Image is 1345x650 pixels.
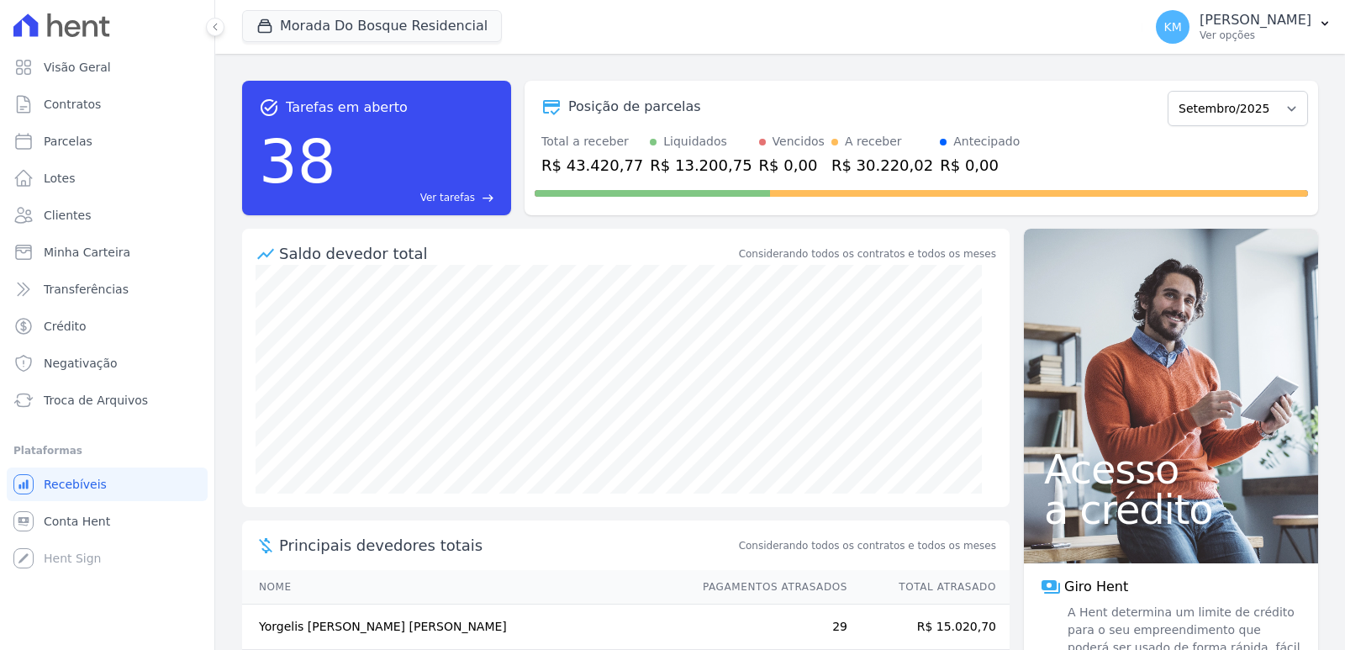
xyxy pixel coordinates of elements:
[259,98,279,118] span: task_alt
[7,346,208,380] a: Negativação
[343,190,494,205] a: Ver tarefas east
[44,318,87,335] span: Crédito
[44,96,101,113] span: Contratos
[44,207,91,224] span: Clientes
[1163,21,1181,33] span: KM
[482,192,494,204] span: east
[44,133,92,150] span: Parcelas
[848,570,1010,605] th: Total Atrasado
[242,570,687,605] th: Nome
[44,59,111,76] span: Visão Geral
[7,235,208,269] a: Minha Carteira
[1044,449,1298,489] span: Acesso
[44,513,110,530] span: Conta Hent
[7,124,208,158] a: Parcelas
[242,10,502,42] button: Morada Do Bosque Residencial
[242,605,687,650] td: Yorgelis [PERSON_NAME] [PERSON_NAME]
[259,118,336,205] div: 38
[541,133,643,151] div: Total a receber
[650,154,752,177] div: R$ 13.200,75
[687,605,848,650] td: 29
[953,133,1020,151] div: Antecipado
[44,476,107,493] span: Recebíveis
[739,246,996,262] div: Considerando todos os contratos e todos os meses
[663,133,727,151] div: Liquidados
[44,281,129,298] span: Transferências
[7,50,208,84] a: Visão Geral
[279,534,736,557] span: Principais devedores totais
[44,392,148,409] span: Troca de Arquivos
[7,272,208,306] a: Transferências
[44,355,118,372] span: Negativação
[940,154,1020,177] div: R$ 0,00
[848,605,1010,650] td: R$ 15.020,70
[7,468,208,501] a: Recebíveis
[286,98,408,118] span: Tarefas em aberto
[739,538,996,553] span: Considerando todos os contratos e todos os meses
[845,133,902,151] div: A receber
[541,154,643,177] div: R$ 43.420,77
[7,383,208,417] a: Troca de Arquivos
[7,87,208,121] a: Contratos
[568,97,701,117] div: Posição de parcelas
[44,170,76,187] span: Lotes
[831,154,933,177] div: R$ 30.220,02
[687,570,848,605] th: Pagamentos Atrasados
[1142,3,1345,50] button: KM [PERSON_NAME] Ver opções
[7,505,208,538] a: Conta Hent
[1200,29,1311,42] p: Ver opções
[773,133,825,151] div: Vencidos
[759,154,825,177] div: R$ 0,00
[13,441,201,461] div: Plataformas
[7,198,208,232] a: Clientes
[420,190,475,205] span: Ver tarefas
[1044,489,1298,530] span: a crédito
[1064,577,1128,597] span: Giro Hent
[279,242,736,265] div: Saldo devedor total
[1200,12,1311,29] p: [PERSON_NAME]
[7,161,208,195] a: Lotes
[44,244,130,261] span: Minha Carteira
[7,309,208,343] a: Crédito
